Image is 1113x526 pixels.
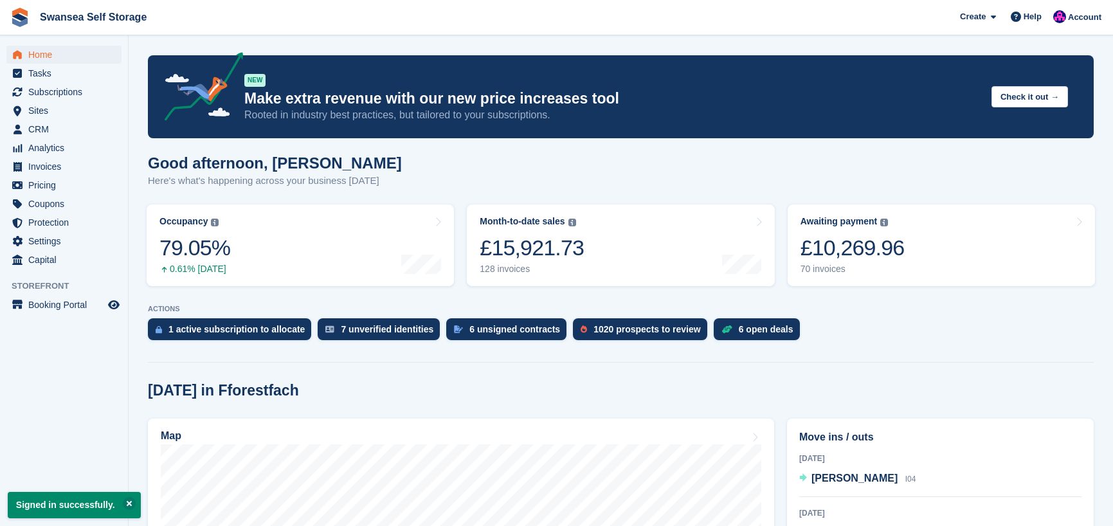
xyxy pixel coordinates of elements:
img: verify_identity-adf6edd0f0f0b5bbfe63781bf79b02c33cf7c696d77639b501bdc392416b5a36.svg [325,325,334,333]
span: Tasks [28,64,105,82]
div: £10,269.96 [801,235,905,261]
p: Rooted in industry best practices, but tailored to your subscriptions. [244,108,981,122]
span: Account [1068,11,1101,24]
a: Month-to-date sales £15,921.73 128 invoices [467,204,774,286]
a: menu [6,83,122,101]
div: Month-to-date sales [480,216,565,227]
span: Sites [28,102,105,120]
div: 6 open deals [739,324,793,334]
div: NEW [244,74,266,87]
a: 1020 prospects to review [573,318,714,347]
h2: Move ins / outs [799,430,1081,445]
span: Create [960,10,986,23]
button: Check it out → [991,86,1068,107]
a: 6 unsigned contracts [446,318,573,347]
p: Signed in successfully. [8,492,141,518]
a: Preview store [106,297,122,313]
div: 1020 prospects to review [593,324,701,334]
img: icon-info-grey-7440780725fd019a000dd9b08b2336e03edf1995a4989e88bcd33f0948082b44.svg [568,219,576,226]
img: deal-1b604bf984904fb50ccaf53a9ad4b4a5d6e5aea283cecdc64d6e3604feb123c2.svg [721,325,732,334]
div: [DATE] [799,453,1081,464]
a: menu [6,213,122,231]
span: Invoices [28,158,105,176]
img: icon-info-grey-7440780725fd019a000dd9b08b2336e03edf1995a4989e88bcd33f0948082b44.svg [880,219,888,226]
span: Analytics [28,139,105,157]
img: contract_signature_icon-13c848040528278c33f63329250d36e43548de30e8caae1d1a13099fd9432cc5.svg [454,325,463,333]
a: menu [6,139,122,157]
span: Help [1024,10,1042,23]
div: 70 invoices [801,264,905,275]
span: [PERSON_NAME] [811,473,898,484]
span: Booking Portal [28,296,105,314]
div: 79.05% [159,235,230,261]
div: 128 invoices [480,264,584,275]
img: icon-info-grey-7440780725fd019a000dd9b08b2336e03edf1995a4989e88bcd33f0948082b44.svg [211,219,219,226]
div: [DATE] [799,507,1081,519]
div: 0.61% [DATE] [159,264,230,275]
span: Subscriptions [28,83,105,101]
a: menu [6,176,122,194]
img: active_subscription_to_allocate_icon-d502201f5373d7db506a760aba3b589e785aa758c864c3986d89f69b8ff3... [156,325,162,334]
a: [PERSON_NAME] I04 [799,471,916,487]
a: Occupancy 79.05% 0.61% [DATE] [147,204,454,286]
a: 1 active subscription to allocate [148,318,318,347]
p: Make extra revenue with our new price increases tool [244,89,981,108]
a: 7 unverified identities [318,318,446,347]
div: 1 active subscription to allocate [168,324,305,334]
div: £15,921.73 [480,235,584,261]
span: Home [28,46,105,64]
span: Capital [28,251,105,269]
a: menu [6,102,122,120]
span: Coupons [28,195,105,213]
a: 6 open deals [714,318,806,347]
span: Settings [28,232,105,250]
a: menu [6,232,122,250]
span: Pricing [28,176,105,194]
img: price-adjustments-announcement-icon-8257ccfd72463d97f412b2fc003d46551f7dbcb40ab6d574587a9cd5c0d94... [154,52,244,125]
a: menu [6,195,122,213]
a: menu [6,120,122,138]
a: menu [6,296,122,314]
div: 6 unsigned contracts [469,324,560,334]
a: Awaiting payment £10,269.96 70 invoices [788,204,1095,286]
h1: Good afternoon, [PERSON_NAME] [148,154,402,172]
h2: Map [161,430,181,442]
span: Protection [28,213,105,231]
a: menu [6,64,122,82]
a: menu [6,46,122,64]
h2: [DATE] in Fforestfach [148,382,299,399]
p: ACTIONS [148,305,1094,313]
img: stora-icon-8386f47178a22dfd0bd8f6a31ec36ba5ce8667c1dd55bd0f319d3a0aa187defe.svg [10,8,30,27]
div: Occupancy [159,216,208,227]
img: prospect-51fa495bee0391a8d652442698ab0144808aea92771e9ea1ae160a38d050c398.svg [581,325,587,333]
p: Here's what's happening across your business [DATE] [148,174,402,188]
span: CRM [28,120,105,138]
img: Donna Davies [1053,10,1066,23]
div: Awaiting payment [801,216,878,227]
a: menu [6,158,122,176]
span: I04 [905,475,916,484]
div: 7 unverified identities [341,324,433,334]
a: menu [6,251,122,269]
span: Storefront [12,280,128,293]
a: Swansea Self Storage [35,6,152,28]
